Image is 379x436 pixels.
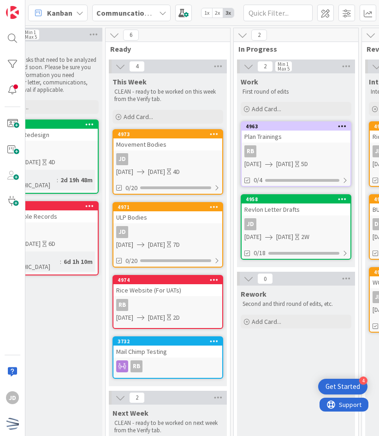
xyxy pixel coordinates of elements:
[118,338,222,345] div: 3732
[246,196,350,203] div: 4958
[241,289,266,299] span: Rework
[113,360,222,372] div: RB
[113,202,223,268] a: 4971ULP BodiesJD[DATE][DATE]7D0/20
[252,105,281,113] span: Add Card...
[123,30,139,41] span: 6
[47,7,72,18] span: Kanban
[6,417,19,430] img: avatar
[114,88,221,103] p: CLEAN - ready to be worked on this week from the Verify tab.
[242,145,350,157] div: RB
[113,203,222,211] div: 4971
[129,392,145,403] span: 2
[238,44,347,54] span: In Progress
[6,391,19,404] div: JD
[243,88,349,96] p: First round of edits
[125,183,137,193] span: 0/20
[24,239,41,249] span: [DATE]
[116,299,128,311] div: RB
[113,77,147,86] span: This Week
[58,175,95,185] div: 2d 19h 48m
[318,379,367,394] div: Open Get Started checklist, remaining modules: 4
[116,226,128,238] div: JD
[25,30,36,35] div: Min 1
[116,240,133,250] span: [DATE]
[116,313,133,323] span: [DATE]
[113,346,222,358] div: Mail Chimp Testing
[113,129,223,195] a: 4973Movement BodiesJD[DATE][DATE]4D0/20
[113,226,222,238] div: JD
[201,8,212,18] span: 1x
[254,175,262,185] span: 0/4
[241,77,258,86] span: Work
[246,123,350,130] div: 4963
[113,337,222,346] div: 3732
[110,44,219,54] span: Ready
[212,8,223,18] span: 2x
[113,153,222,165] div: JD
[242,122,350,143] div: 4963Plan Trainings
[326,382,360,391] div: Get Started
[223,8,234,18] span: 3x
[130,360,142,372] div: RB
[113,276,222,296] div: 4974Rice Website (For UATs)
[113,408,148,418] span: Next Week
[60,257,61,267] span: :
[113,284,222,296] div: Rice Website (For UATs)
[6,6,19,19] img: Visit kanbanzone.com
[148,313,165,323] span: [DATE]
[113,337,222,358] div: 3732Mail Chimp Testing
[118,204,222,210] div: 4971
[129,61,145,72] span: 4
[278,66,290,71] div: Max 5
[252,317,281,326] span: Add Card...
[57,175,58,185] span: :
[96,8,174,18] b: Communcations Board
[243,300,349,308] p: Second and third round of edits, etc.
[242,203,350,215] div: Revlon Letter Drafts
[114,419,221,435] p: CLEAN - ready to be worked on next week from the Verify tab.
[113,275,223,329] a: 4974Rice Website (For UATs)RB[DATE][DATE]2D
[242,131,350,143] div: Plan Trainings
[116,153,128,165] div: JD
[25,35,37,39] div: Max 5
[118,277,222,283] div: 4974
[148,167,165,177] span: [DATE]
[244,232,261,242] span: [DATE]
[241,121,351,187] a: 4963Plan TrainingsRB[DATE][DATE]5D0/4
[359,376,367,385] div: 4
[116,167,133,177] span: [DATE]
[113,130,222,138] div: 4973
[241,194,351,260] a: 4958Revlon Letter DraftsJD[DATE][DATE]2W0/18
[113,138,222,150] div: Movement Bodies
[48,239,55,249] div: 6D
[61,257,95,267] div: 6d 1h 10m
[113,299,222,311] div: RB
[113,203,222,223] div: 4971ULP Bodies
[113,276,222,284] div: 4974
[124,113,153,121] span: Add Card...
[244,159,261,169] span: [DATE]
[243,5,313,21] input: Quick Filter...
[301,232,309,242] div: 2W
[278,62,289,66] div: Min 1
[242,122,350,131] div: 4963
[19,1,42,12] span: Support
[118,131,222,137] div: 4973
[113,336,223,379] a: 3732Mail Chimp TestingRB
[276,159,293,169] span: [DATE]
[257,273,273,284] span: 0
[301,159,308,169] div: 5D
[251,30,267,41] span: 2
[173,167,180,177] div: 4D
[148,240,165,250] span: [DATE]
[244,218,256,230] div: JD
[254,248,266,258] span: 0/18
[125,256,137,266] span: 0/20
[242,218,350,230] div: JD
[257,61,273,72] span: 2
[24,157,41,167] span: [DATE]
[173,313,180,323] div: 2D
[242,195,350,203] div: 4958
[242,195,350,215] div: 4958Revlon Letter Drafts
[244,145,256,157] div: RB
